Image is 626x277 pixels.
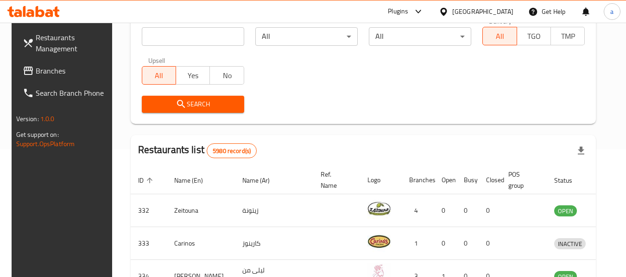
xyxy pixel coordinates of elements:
button: Yes [176,66,210,85]
td: 0 [479,194,501,227]
td: 0 [434,194,456,227]
td: زيتونة [235,194,313,227]
button: Search [142,96,244,113]
span: OPEN [554,206,577,216]
div: Total records count [207,143,257,158]
span: Status [554,175,584,186]
h2: Restaurants list [138,143,257,158]
a: Support.OpsPlatform [16,138,75,150]
div: Plugins [388,6,408,17]
img: Carinos [367,230,391,253]
img: Zeitouna [367,197,391,220]
button: All [142,66,176,85]
div: Export file [570,140,592,162]
span: Ref. Name [321,169,349,191]
th: Branches [402,166,434,194]
input: Search for restaurant name or ID.. [142,27,244,46]
td: Zeitouna [167,194,235,227]
span: TMP [555,30,581,43]
span: ID [138,175,156,186]
td: كارينوز [235,227,313,260]
button: All [482,27,517,45]
span: Get support on: [16,129,59,141]
span: Name (En) [174,175,215,186]
a: Search Branch Phone [15,82,116,104]
button: TMP [550,27,585,45]
a: Branches [15,60,116,82]
th: Logo [360,166,402,194]
span: Yes [180,69,206,82]
span: All [487,30,513,43]
th: Busy [456,166,479,194]
span: Name (Ar) [242,175,282,186]
span: Restaurants Management [36,32,109,54]
span: All [146,69,172,82]
button: No [209,66,244,85]
td: 4 [402,194,434,227]
td: 332 [131,194,167,227]
span: TGO [521,30,547,43]
span: 1.0.0 [40,113,55,125]
span: INACTIVE [554,239,586,249]
span: Search [149,98,237,110]
td: 1 [402,227,434,260]
td: 0 [434,227,456,260]
div: [GEOGRAPHIC_DATA] [452,6,513,17]
span: POS group [508,169,536,191]
span: Search Branch Phone [36,87,109,98]
div: INACTIVE [554,238,586,249]
span: Branches [36,65,109,76]
span: a [610,6,613,17]
td: 0 [479,227,501,260]
div: All [255,27,358,46]
td: Carinos [167,227,235,260]
td: 0 [456,194,479,227]
span: Version: [16,113,39,125]
label: Delivery [489,18,512,24]
td: 0 [456,227,479,260]
th: Closed [479,166,501,194]
span: 5980 record(s) [207,147,256,155]
td: 333 [131,227,167,260]
button: TGO [517,27,551,45]
div: All [369,27,471,46]
span: No [214,69,240,82]
label: Upsell [148,57,165,63]
th: Open [434,166,456,194]
a: Restaurants Management [15,26,116,60]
